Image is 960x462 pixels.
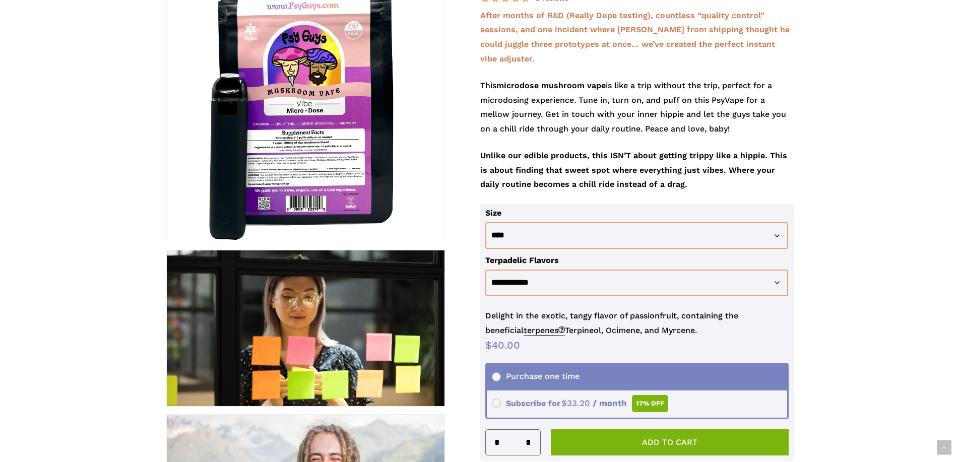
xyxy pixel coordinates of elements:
strong: microdose mushroom vape [496,81,606,90]
span: terpenes [524,325,565,336]
span: Subscribe for [492,399,669,408]
label: Size [485,208,501,218]
span: $ [561,398,567,408]
p: Delight in the exotic, tangy flavor of passionfruit, containing the beneficial Terpineol, Ocimene... [485,309,789,338]
label: Terpadelic Flavors [485,255,559,265]
span: / month [593,398,627,408]
strong: After months of R&D (Really Dope testing), countless “quality control” sessions, and one incident... [480,11,790,63]
span: Purchase one time [492,371,580,381]
strong: Unlike our edible products, this ISN’T about getting trippy like a hippie. This is about finding ... [480,151,787,189]
button: Add to cart [551,429,789,455]
a: Back to top [937,440,951,455]
span: 33.20 [561,398,590,408]
input: Product quantity [503,430,522,455]
p: This is like a trip without the trip, perfect for a microdosing experience. Tune in, turn on, and... [480,79,794,149]
bdi: 40.00 [485,339,520,351]
span: $ [485,339,492,351]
